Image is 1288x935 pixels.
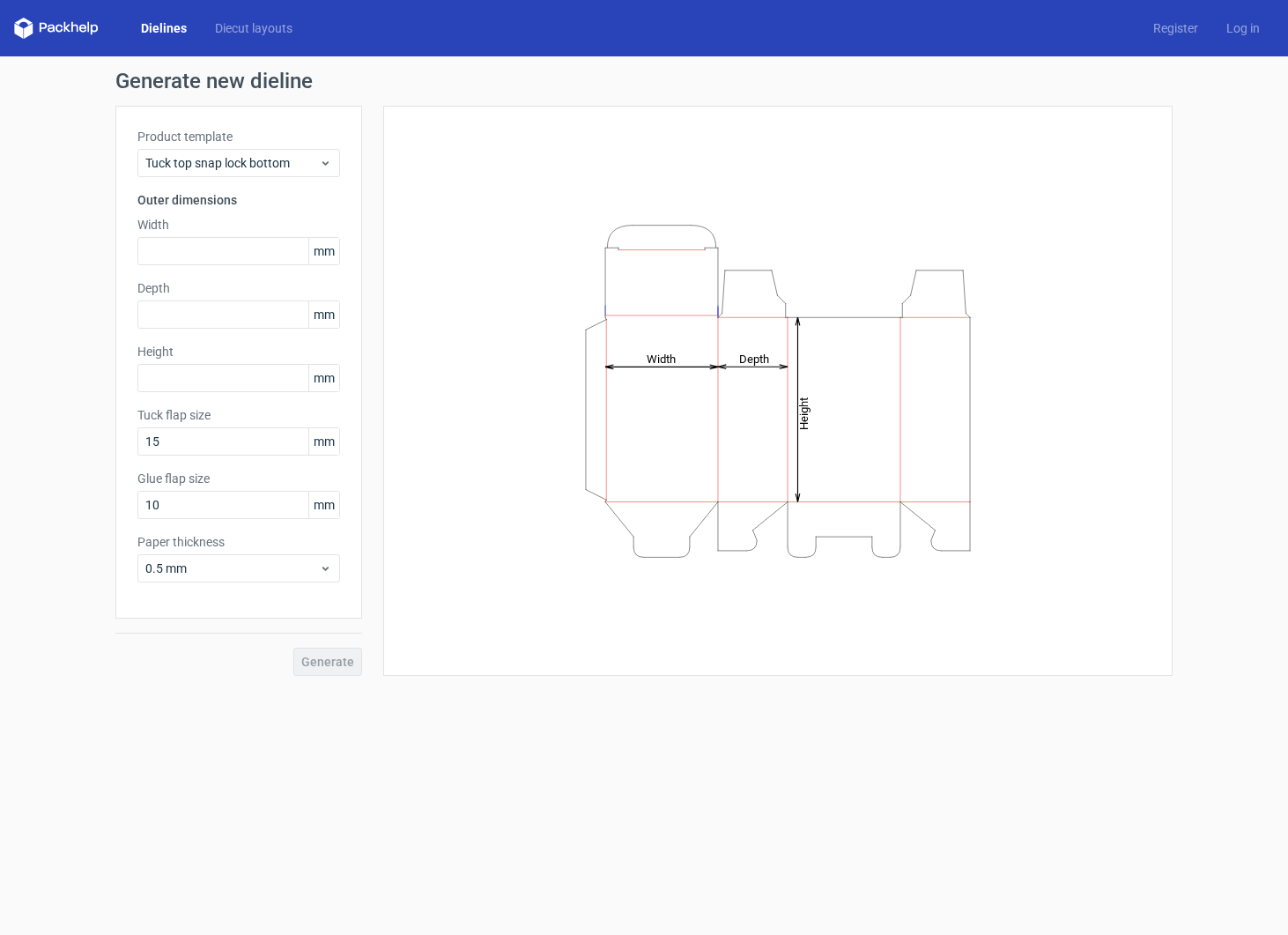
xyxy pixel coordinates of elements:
[1139,19,1212,37] a: Register
[115,70,1173,92] h1: Generate new dieline
[137,216,340,234] label: Width
[308,301,339,328] span: mm
[308,492,339,518] span: mm
[137,128,340,145] label: Product template
[145,560,319,577] span: 0.5 mm
[137,343,340,360] label: Height
[308,428,339,455] span: mm
[308,365,339,391] span: mm
[308,238,339,264] span: mm
[137,279,340,297] label: Depth
[145,154,319,172] span: Tuck top snap lock bottom
[127,19,201,37] a: Dielines
[1212,19,1274,37] a: Log in
[201,19,307,37] a: Diecut layouts
[137,470,340,487] label: Glue flap size
[137,406,340,424] label: Tuck flap size
[797,397,811,429] tspan: Height
[137,191,340,209] h3: Outer dimensions
[647,352,676,365] tspan: Width
[739,352,769,365] tspan: Depth
[137,533,340,551] label: Paper thickness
